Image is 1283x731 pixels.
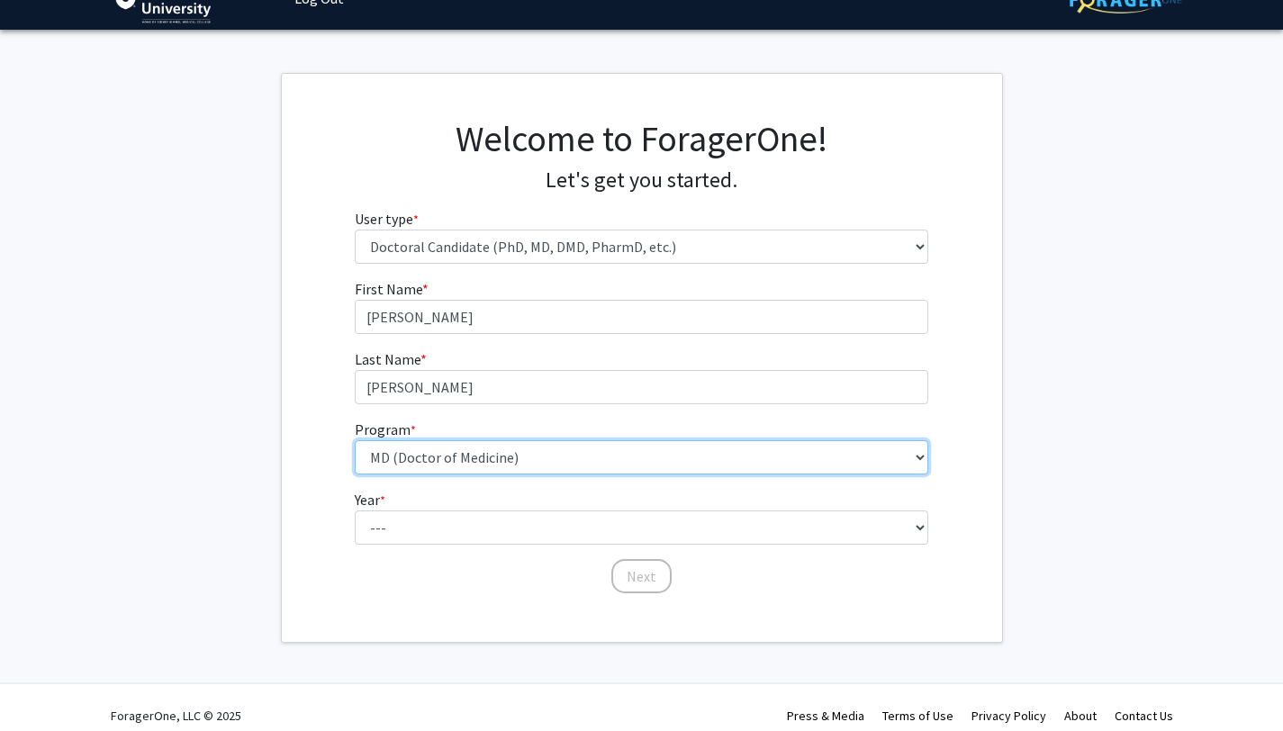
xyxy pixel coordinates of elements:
a: About [1064,708,1097,724]
button: Next [611,559,672,593]
label: Program [355,419,416,440]
a: Terms of Use [882,708,953,724]
label: User type [355,208,419,230]
a: Press & Media [787,708,864,724]
a: Privacy Policy [971,708,1046,724]
label: Year [355,489,385,510]
h4: Let's get you started. [355,167,928,194]
h1: Welcome to ForagerOne! [355,117,928,160]
span: First Name [355,280,422,298]
span: Last Name [355,350,420,368]
iframe: Chat [14,650,77,717]
a: Contact Us [1115,708,1173,724]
